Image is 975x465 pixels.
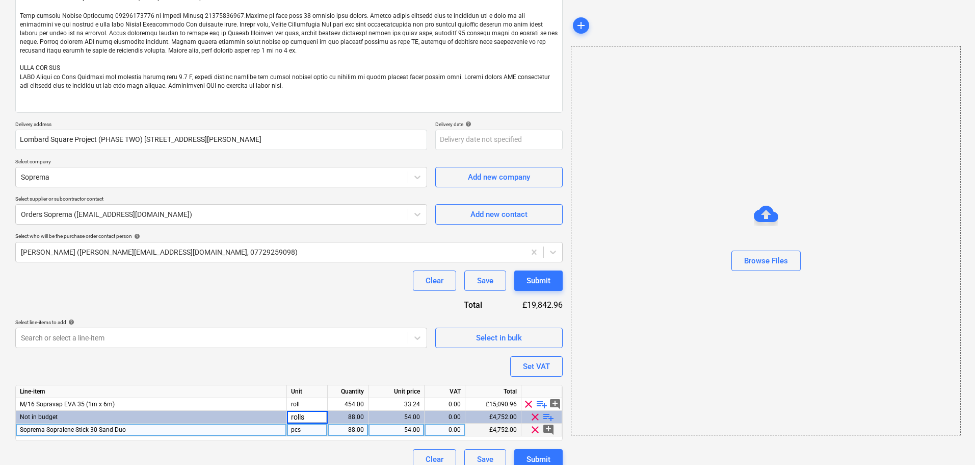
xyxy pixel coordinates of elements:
[15,233,563,239] div: Select who will be the purchase order contact person
[132,233,140,239] span: help
[468,170,530,184] div: Add new company
[429,398,461,411] div: 0.00
[287,385,328,398] div: Unit
[529,424,541,436] span: clear
[465,385,521,398] div: Total
[510,356,563,377] button: Set VAT
[575,19,587,32] span: add
[924,416,975,465] iframe: Chat Widget
[20,401,115,408] span: M/16 Sopravap EVA 35 (1m x 6m)
[332,424,364,436] div: 88.00
[287,424,328,436] div: pcs
[435,130,563,150] input: Delivery date not specified
[373,398,420,411] div: 33.24
[464,271,506,291] button: Save
[15,195,427,204] p: Select supplier or subcontractor contact
[498,299,563,311] div: £19,842.96
[15,158,427,167] p: Select company
[435,121,563,128] div: Delivery date
[20,426,126,433] span: Soprema Sopralene Stick 30 Sand Duo
[476,331,522,345] div: Select in bulk
[526,274,550,287] div: Submit
[744,254,788,267] div: Browse Files
[15,130,427,150] input: Delivery address
[477,274,493,287] div: Save
[470,208,528,221] div: Add new contact
[332,411,364,424] div: 88.00
[66,319,74,325] span: help
[542,424,555,436] span: add_comment
[287,398,328,411] div: roll
[16,385,287,398] div: Line-item
[435,328,563,348] button: Select in bulk
[536,398,548,410] span: playlist_add
[514,271,563,291] button: Submit
[465,411,521,424] div: £4,752.00
[328,385,368,398] div: Quantity
[435,167,563,187] button: Add new company
[435,204,563,225] button: Add new contact
[571,46,961,435] div: Browse Files
[15,319,427,326] div: Select line-items to add
[522,398,535,410] span: clear
[373,424,420,436] div: 54.00
[430,299,498,311] div: Total
[426,274,443,287] div: Clear
[465,424,521,436] div: £4,752.00
[523,360,550,373] div: Set VAT
[332,398,364,411] div: 454.00
[413,271,456,291] button: Clear
[15,121,427,130] p: Delivery address
[529,411,541,423] span: clear
[368,385,425,398] div: Unit price
[542,411,555,423] span: playlist_add
[731,251,801,271] button: Browse Files
[373,411,420,424] div: 54.00
[429,424,461,436] div: 0.00
[429,411,461,424] div: 0.00
[20,413,58,421] span: Not in budget
[549,398,561,410] span: add_comment
[465,398,521,411] div: £15,090.96
[463,121,471,127] span: help
[425,385,465,398] div: VAT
